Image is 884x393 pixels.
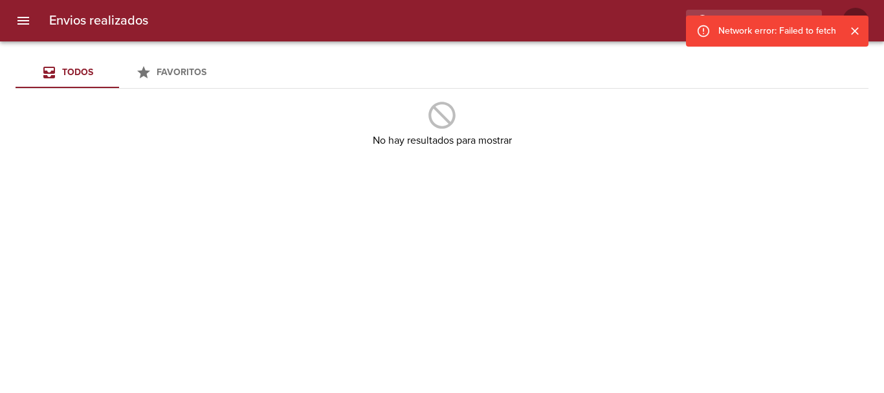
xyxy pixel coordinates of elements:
h6: No hay resultados para mostrar [373,131,512,150]
div: Network error: Failed to fetch [718,19,836,43]
span: Todos [62,67,93,78]
div: Tabs Envios [16,57,223,88]
input: buscar [686,10,800,32]
span: Favoritos [157,67,206,78]
h6: Envios realizados [49,10,148,31]
div: EE [843,8,868,34]
button: Cerrar [846,23,863,39]
button: menu [8,5,39,36]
